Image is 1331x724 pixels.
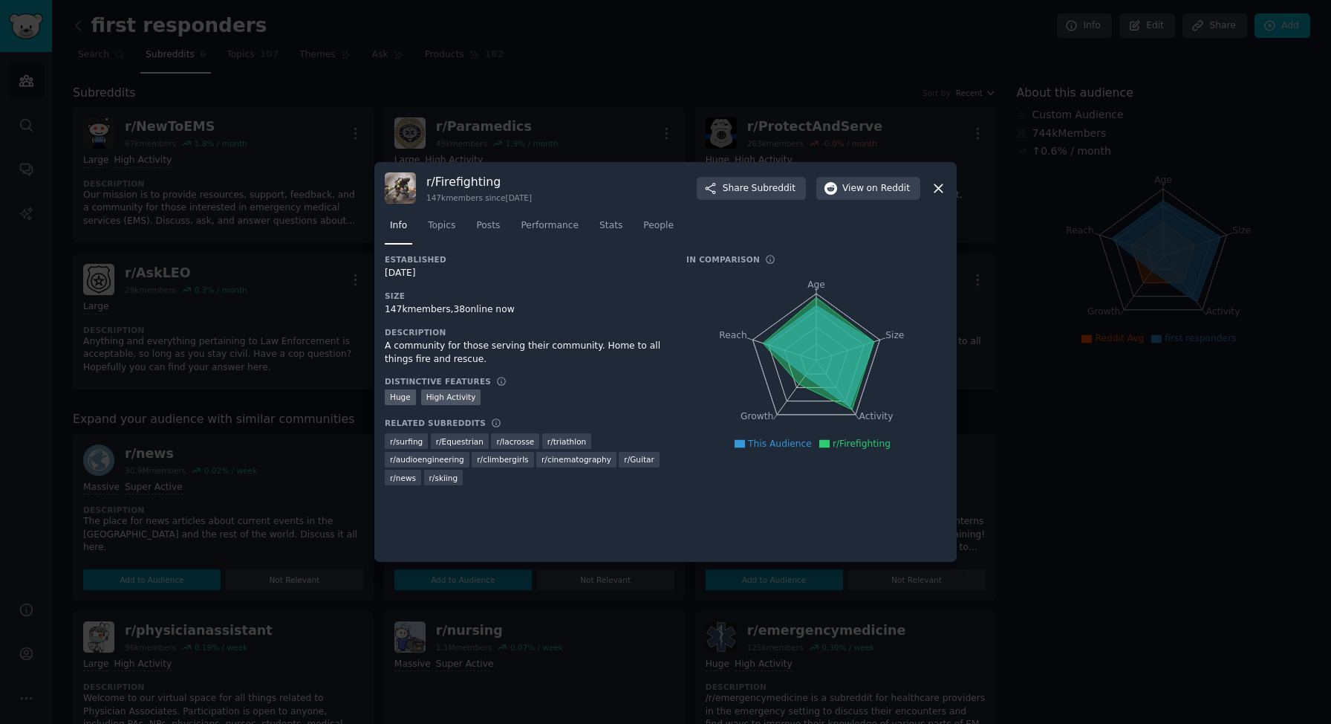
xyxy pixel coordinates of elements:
tspan: Reach [719,330,747,340]
h3: In Comparison [686,254,760,265]
button: Viewon Reddit [816,177,920,201]
span: Stats [599,219,622,233]
span: Topics [428,219,455,233]
div: Huge [385,390,416,405]
tspan: Activity [859,412,894,422]
a: Stats [594,214,628,245]
span: Share [723,182,795,195]
h3: Distinctive Features [385,376,491,387]
div: 147k members since [DATE] [426,193,532,203]
button: ShareSubreddit [697,177,806,201]
a: Info [385,214,412,245]
img: Firefighting [385,172,416,204]
span: Info [390,219,407,233]
span: r/ surfing [390,436,423,447]
h3: r/ Firefighting [426,174,532,190]
span: r/ cinematography [541,454,611,465]
span: This Audience [748,439,812,449]
tspan: Growth [741,412,773,422]
a: Performance [515,214,584,245]
span: People [643,219,674,233]
h3: Size [385,291,665,301]
span: r/ climbergirls [477,454,528,465]
span: r/ triathlon [547,436,586,447]
h3: Related Subreddits [385,418,486,428]
h3: Description [385,327,665,337]
div: [DATE] [385,267,665,280]
span: r/ audioengineering [390,454,464,465]
span: r/ skiing [429,473,458,483]
span: on Reddit [867,182,910,195]
a: Topics [423,214,461,245]
div: A community for those serving their community. Home to all things fire and rescue. [385,340,665,366]
a: People [638,214,679,245]
span: r/ Guitar [624,454,654,465]
span: View [842,182,910,195]
span: Performance [521,219,579,233]
tspan: Size [885,330,904,340]
tspan: Age [807,279,825,290]
h3: Established [385,254,665,265]
span: r/ Equestrian [436,436,484,447]
span: r/Firefighting [833,439,891,449]
a: Posts [471,214,505,245]
span: Subreddit [752,182,795,195]
div: 147k members, 38 online now [385,303,665,317]
span: Posts [476,219,500,233]
span: r/ news [390,473,416,483]
span: r/ lacrosse [496,436,534,447]
div: High Activity [421,390,481,405]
